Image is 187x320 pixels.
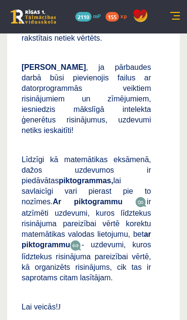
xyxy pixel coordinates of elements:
[105,12,131,20] a: 155 xp
[105,12,119,22] span: 155
[53,198,123,206] b: Ar piktogrammu
[22,303,58,311] span: Lai veicās!
[70,240,82,251] img: wKvN42sLe3LLwAAAABJRU5ErkJggg==
[22,63,151,134] span: , ja pārbaudes darbā būsi pievienojis failus ar datorprogrammās veiktiem risinājumiem un zīmējumi...
[22,198,151,249] span: ir atzīmēti uzdevumi, kuros līdztekus risinājuma pareizībai vērtē korektu matemātikas valodas lie...
[58,303,61,311] span: J
[11,10,56,24] a: Rīgas 1. Tālmācības vidusskola
[75,12,92,22] span: 2110
[58,177,113,185] b: piktogrammas,
[22,63,86,71] span: [PERSON_NAME]
[120,12,127,20] span: xp
[135,197,147,208] img: JfuEzvunn4EvwAAAAASUVORK5CYII=
[22,155,151,206] span: Līdzīgi kā matemātikas eksāmenā, dažos uzdevumos ir piedāvātas lai savlaicīgi vari pierast pie to...
[22,241,151,281] span: - uzdevumi, kuros līdztekus risinājuma pareizībai vērtē, kā organizēts risinājums, cik tas ir sap...
[93,12,101,20] span: mP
